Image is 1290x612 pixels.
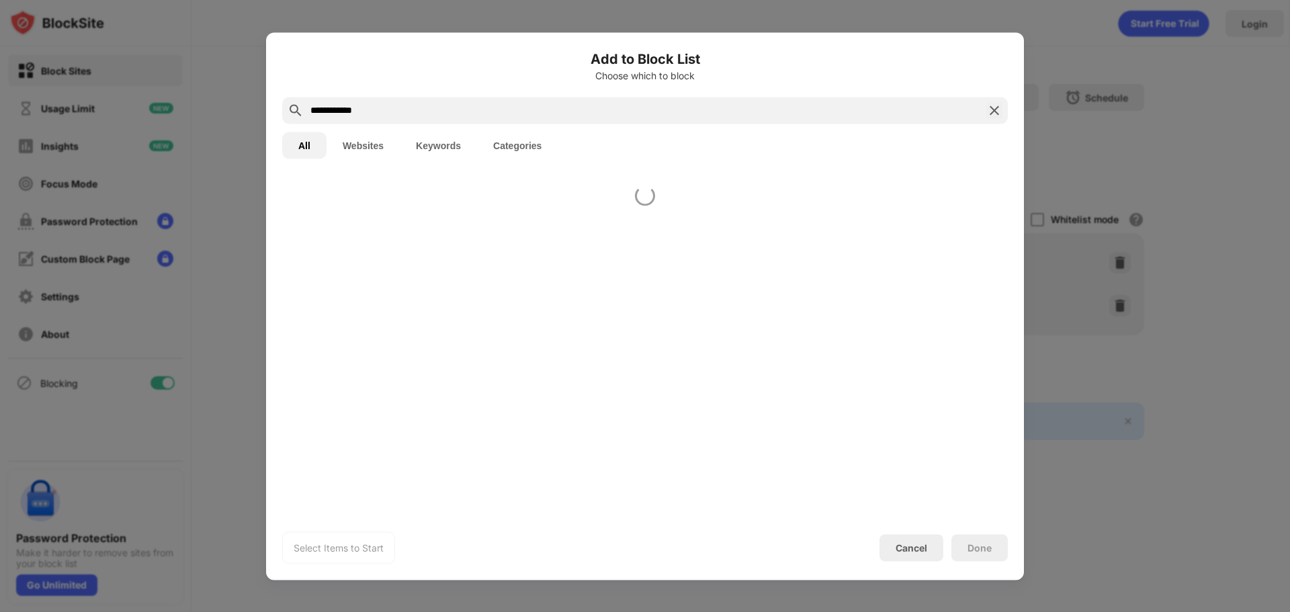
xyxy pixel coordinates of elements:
h6: Add to Block List [282,48,1008,69]
div: Choose which to block [282,70,1008,81]
div: Select Items to Start [294,541,384,554]
div: Done [967,542,992,553]
img: search-close [986,102,1002,118]
button: All [282,132,327,159]
img: search.svg [288,102,304,118]
div: Cancel [896,542,927,554]
button: Websites [327,132,400,159]
button: Keywords [400,132,477,159]
button: Categories [477,132,558,159]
